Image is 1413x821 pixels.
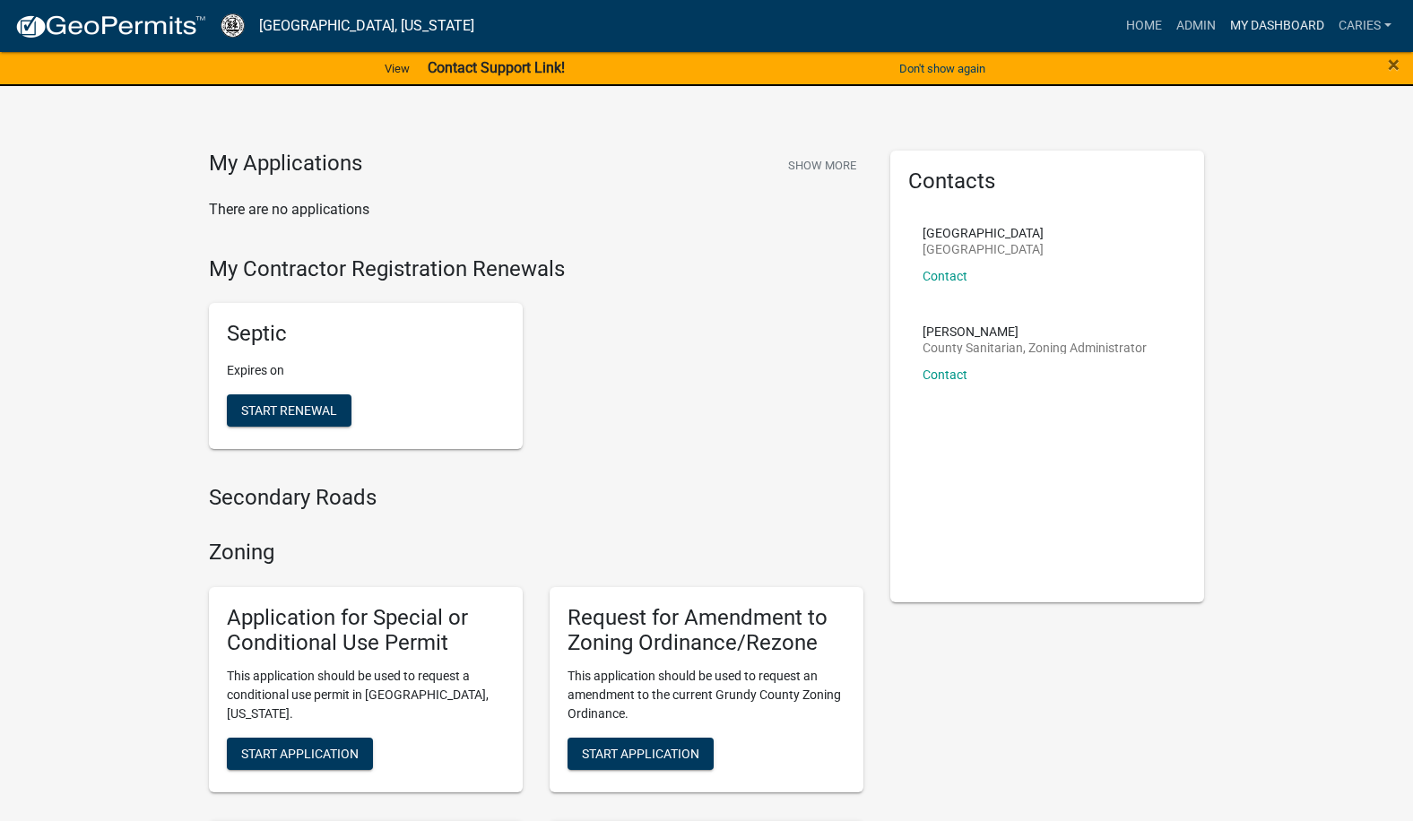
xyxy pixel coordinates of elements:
button: Start Application [568,738,714,770]
a: [GEOGRAPHIC_DATA], [US_STATE] [259,11,474,41]
h5: Contacts [908,169,1186,194]
a: Admin [1169,9,1223,43]
strong: Contact Support Link! [428,59,565,76]
a: My Dashboard [1223,9,1331,43]
span: Start Application [241,747,359,761]
button: Don't show again [892,54,993,83]
a: Contact [923,269,967,283]
a: Contact [923,367,967,382]
p: This application should be used to request a conditional use permit in [GEOGRAPHIC_DATA], [US_STA... [227,667,505,723]
h5: Application for Special or Conditional Use Permit [227,605,505,657]
p: [PERSON_NAME] [923,325,1147,338]
button: Start Application [227,738,373,770]
a: CarieS [1331,9,1399,43]
h5: Septic [227,321,505,347]
button: Start Renewal [227,394,351,427]
p: There are no applications [209,199,863,220]
p: This application should be used to request an amendment to the current Grundy County Zoning Ordin... [568,667,845,723]
button: Show More [781,151,863,180]
h4: My Applications [209,151,362,177]
p: [GEOGRAPHIC_DATA] [923,243,1044,255]
a: Home [1119,9,1169,43]
h4: Zoning [209,540,863,566]
img: Grundy County, Iowa [221,13,245,38]
span: Start Renewal [241,403,337,418]
span: × [1388,52,1400,77]
h5: Request for Amendment to Zoning Ordinance/Rezone [568,605,845,657]
p: County Sanitarian, Zoning Administrator [923,341,1147,354]
span: Start Application [582,747,699,761]
p: [GEOGRAPHIC_DATA] [923,227,1044,239]
a: View [377,54,417,83]
button: Close [1388,54,1400,75]
p: Expires on [227,361,505,380]
wm-registration-list-section: My Contractor Registration Renewals [209,256,863,464]
h4: My Contractor Registration Renewals [209,256,863,282]
h4: Secondary Roads [209,485,863,511]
